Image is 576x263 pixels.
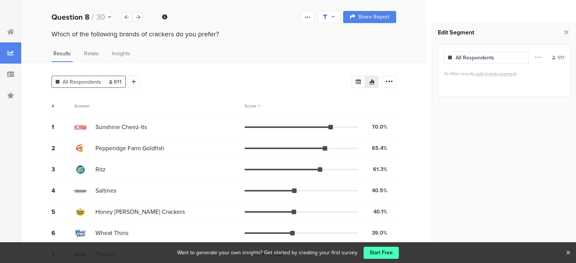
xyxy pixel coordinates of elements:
span: Relate [84,50,99,58]
span: Share Report [358,14,389,20]
div: 65.4% [372,144,387,152]
div: 40.5% [372,187,387,195]
div: To filter results, [444,70,564,77]
span: Results [53,50,71,58]
div: 3 [52,165,74,174]
div: Score [245,103,261,109]
span: 30 [96,11,105,23]
span: Insights [112,50,130,58]
div: 5 [52,207,74,216]
img: d3718dnoaommpf.cloudfront.net%2Fitem%2F7f84bce1827b73c56a3d.png [74,185,86,197]
div: 2 [52,144,74,153]
div: 1 [52,123,74,131]
span: Saltines [95,186,116,195]
span: Edit Segment [438,28,474,37]
span: All Respondents [62,78,101,86]
div: Want to generate your own insights? [177,249,262,257]
b: Question 8 [52,11,89,23]
div: 911 [552,54,564,62]
div: 40.1% [373,208,387,216]
div: 4 [52,186,74,195]
span: Honey [PERSON_NAME] Crackers [95,207,185,216]
div: Answer [74,103,90,109]
img: d3718dnoaommpf.cloudfront.net%2Fitem%2F37cef5b7ced987edff5c.png [74,163,86,176]
span: Ritz [95,165,106,174]
div: Get started by creating your first survey [264,249,357,257]
a: Start Free [364,247,399,259]
span: 911 [109,78,122,86]
div: 6 [52,229,74,237]
div: Which of the following brands of crackers do you prefer? [52,29,396,39]
div: All Respondents [456,54,494,62]
span: Sunshine Cheez-Its [95,123,147,131]
div: 61.3% [373,165,387,173]
div: 39.0% [372,229,387,237]
span: add a new segment [476,70,517,77]
span: Pepperidge Farm Goldfish [95,144,164,153]
img: d3718dnoaommpf.cloudfront.net%2Fitem%2F20974c798d6067a0cae6.png [74,142,86,154]
img: d3718dnoaommpf.cloudfront.net%2Fitem%2F2a6cbe3fea953fa73768.png [74,121,86,133]
div: # [52,103,74,109]
div: 70.0% [372,123,387,131]
span: / [92,11,94,23]
img: d3718dnoaommpf.cloudfront.net%2Fitem%2F4e8a695537875cfa4fe5.png [74,206,86,218]
span: Wheat Thins [95,229,128,237]
img: d3718dnoaommpf.cloudfront.net%2Fitem%2F0af949a333cf092a8bf4.png [74,227,86,239]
